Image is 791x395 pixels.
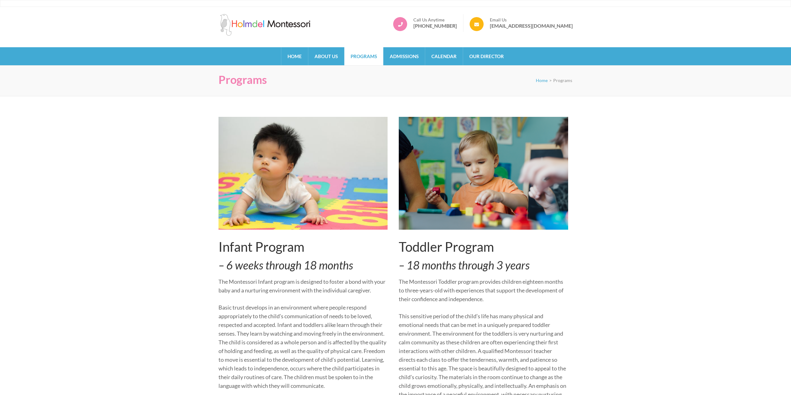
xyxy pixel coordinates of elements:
em: – 6 weeks through 18 months [218,258,353,272]
h2: Infant Program [218,239,388,255]
a: About Us [308,47,344,65]
a: [PHONE_NUMBER] [413,23,457,29]
p: Basic trust develops in an environment where people respond appropriately to the child’s communic... [218,303,388,390]
a: Programs [344,47,383,65]
p: The Montessori Toddler program provides children eighteen months to three-years-old with experien... [399,277,568,303]
span: Call Us Anytime [413,17,457,23]
h2: Toddler Program [399,239,568,255]
h1: Programs [218,73,267,86]
span: Email Us [490,17,573,23]
a: Calendar [425,47,463,65]
em: – 18 months through 3 years [399,258,530,272]
a: Home [281,47,308,65]
a: Our Director [463,47,510,65]
a: Home [536,78,548,83]
a: Admissions [384,47,425,65]
a: [EMAIL_ADDRESS][DOMAIN_NAME] [490,23,573,29]
span: > [549,78,552,83]
img: Holmdel Montessori School [218,14,312,36]
p: The Montessori Infant program is designed to foster a bond with your baby and a nurturing environ... [218,277,388,295]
